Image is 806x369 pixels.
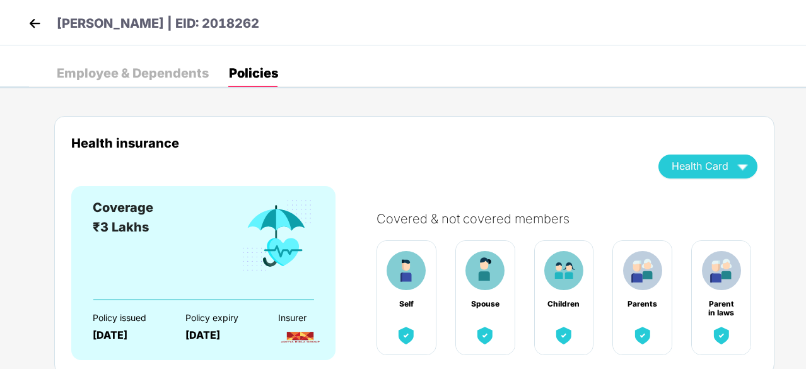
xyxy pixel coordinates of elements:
img: InsurerLogo [278,326,322,348]
img: benefitCardImg [631,324,654,347]
div: Self [390,300,423,308]
img: benefitCardImg [710,324,733,347]
img: wAAAAASUVORK5CYII= [732,155,754,177]
div: Insurer [278,313,349,323]
button: Health Card [658,155,757,179]
img: benefitCardImg [474,324,496,347]
img: benefitCardImg [240,198,314,274]
p: [PERSON_NAME] | EID: 2018262 [57,14,259,33]
div: Employee & Dependents [57,67,209,79]
div: [DATE] [185,329,256,341]
span: ₹3 Lakhs [93,220,149,235]
div: Policy expiry [185,313,256,323]
img: benefitCardImg [552,324,575,347]
div: Spouse [469,300,501,308]
div: Parent in laws [705,300,738,308]
img: benefitCardImg [465,251,505,290]
div: [DATE] [93,329,163,341]
div: Health insurance [71,136,640,150]
img: benefitCardImg [544,251,583,290]
img: benefitCardImg [387,251,426,290]
img: benefitCardImg [623,251,662,290]
div: Policy issued [93,313,163,323]
div: Parents [626,300,659,308]
div: Covered & not covered members [377,211,770,226]
div: Children [547,300,580,308]
span: Health Card [672,163,728,170]
div: Policies [229,67,278,79]
img: benefitCardImg [395,324,418,347]
img: benefitCardImg [702,251,741,290]
div: Coverage [93,198,153,218]
img: back [25,14,44,33]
